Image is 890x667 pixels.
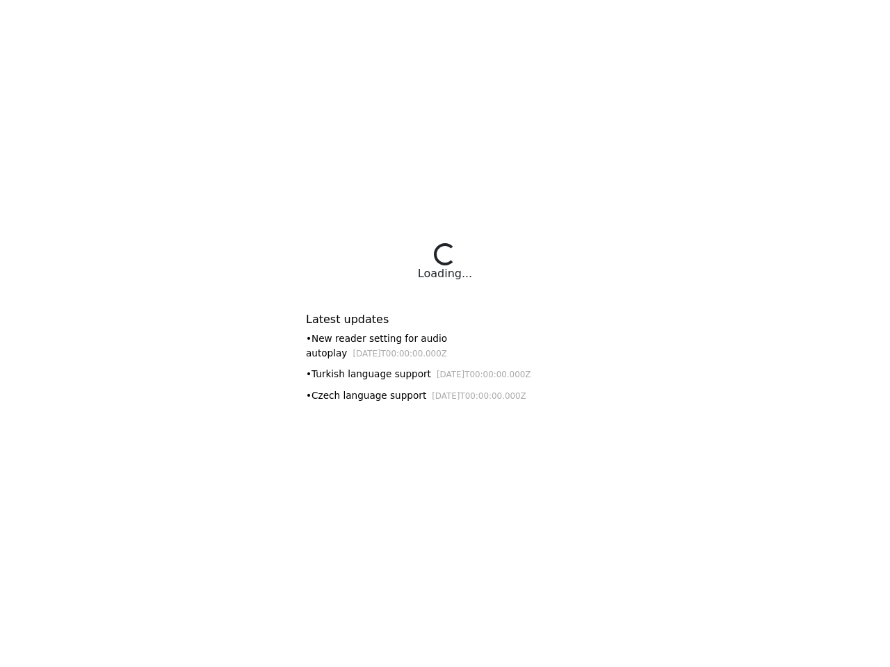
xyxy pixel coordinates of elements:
small: [DATE]T00:00:00.000Z [353,349,447,359]
div: • New reader setting for audio autoplay [306,331,584,360]
small: [DATE]T00:00:00.000Z [437,370,531,379]
h6: Latest updates [306,313,584,326]
div: Loading... [418,265,472,282]
div: • Turkish language support [306,367,584,381]
small: [DATE]T00:00:00.000Z [432,391,526,401]
div: • Czech language support [306,388,584,403]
